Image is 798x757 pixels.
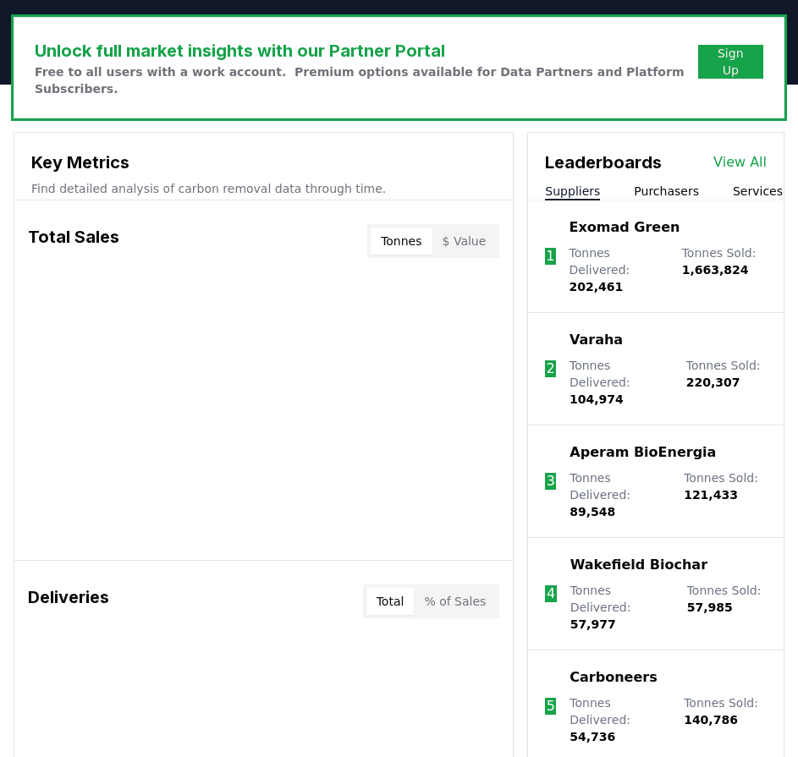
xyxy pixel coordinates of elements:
a: Exomad Green [570,217,680,238]
p: Tonnes Sold : [684,694,767,745]
p: Tonnes Sold : [686,357,767,408]
p: 1 [546,246,554,266]
span: 54,736 [570,730,615,743]
button: Tonnes [371,228,432,255]
p: 5 [547,696,555,716]
p: 4 [547,584,555,604]
span: 57,977 [570,617,616,631]
a: Aperam BioEnergia [570,442,716,463]
button: Services [733,183,783,200]
h3: Unlock full market insights with our Partner Portal [35,38,698,63]
span: 1,663,824 [682,263,749,277]
p: Find detailed analysis of carbon removal data through time. [31,180,496,197]
p: Tonnes Delivered : [570,582,670,633]
a: Sign Up [712,45,750,79]
button: Sign Up [698,45,763,79]
button: $ Value [432,228,497,255]
button: Purchasers [634,183,699,200]
a: View All [713,152,767,173]
h3: Key Metrics [31,150,496,175]
span: 140,786 [684,713,738,727]
a: Wakefield Biochar [570,555,707,575]
a: Carboneers [570,667,657,688]
p: Tonnes Sold : [684,469,767,520]
button: Total [366,588,415,615]
p: Tonnes Delivered : [570,694,667,745]
p: Tonnes Delivered : [570,469,667,520]
h3: Leaderboards [545,150,662,175]
span: 202,461 [570,280,624,293]
p: Tonnes Sold : [682,244,767,295]
p: 3 [547,471,555,491]
p: Tonnes Sold : [687,582,767,633]
span: 220,307 [686,376,740,389]
p: Tonnes Delivered : [570,357,669,408]
button: % of Sales [414,588,496,615]
button: Suppliers [545,183,600,200]
p: Tonnes Delivered : [570,244,665,295]
span: 121,433 [684,488,738,502]
h3: Deliveries [28,584,109,618]
p: 2 [547,359,555,379]
p: Free to all users with a work account. Premium options available for Data Partners and Platform S... [35,63,698,97]
span: 104,974 [570,392,624,406]
h3: Total Sales [28,224,119,258]
a: Varaha [570,330,623,350]
span: 89,548 [570,505,615,518]
span: 57,985 [687,601,733,614]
